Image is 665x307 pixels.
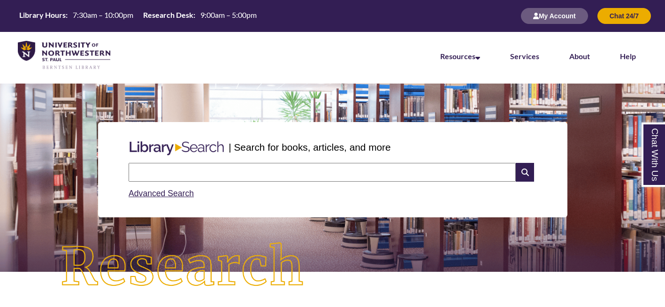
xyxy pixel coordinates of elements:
table: Hours Today [15,10,260,22]
a: Advanced Search [129,189,194,198]
button: My Account [521,8,588,24]
a: Resources [440,52,480,61]
span: 9:00am – 5:00pm [200,10,257,19]
a: My Account [521,12,588,20]
p: | Search for books, articles, and more [229,140,390,154]
th: Library Hours: [15,10,69,20]
a: Chat 24/7 [597,12,651,20]
img: UNWSP Library Logo [18,41,110,70]
th: Research Desk: [139,10,197,20]
a: Hours Today [15,10,260,23]
a: Help [620,52,636,61]
i: Search [516,163,534,182]
span: 7:30am – 10:00pm [73,10,133,19]
img: Libary Search [125,138,229,159]
a: About [569,52,590,61]
a: Services [510,52,539,61]
button: Chat 24/7 [597,8,651,24]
